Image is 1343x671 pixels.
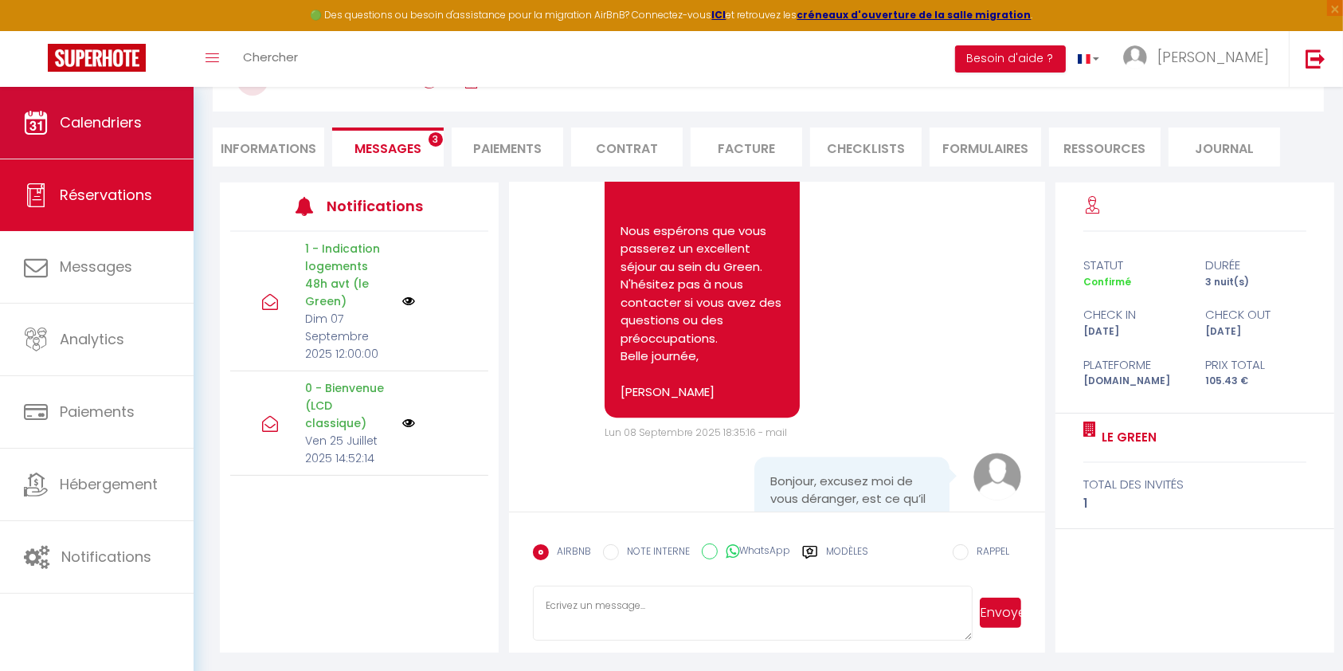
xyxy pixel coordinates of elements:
[605,426,787,439] span: Lun 08 Septembre 2025 18:35:16 - mail
[60,185,152,205] span: Réservations
[1073,355,1195,375] div: Plateforme
[571,128,683,167] li: Contrat
[1195,275,1317,290] div: 3 nuit(s)
[980,598,1021,628] button: Envoyer
[305,379,392,432] p: 0 - Bienvenue (LCD classique)
[1195,256,1317,275] div: durée
[60,257,132,277] span: Messages
[452,128,563,167] li: Paiements
[1306,49,1325,69] img: logout
[13,6,61,54] button: Ouvrir le widget de chat LiveChat
[1195,355,1317,375] div: Prix total
[402,295,415,308] img: NO IMAGE
[955,45,1066,73] button: Besoin d'aide ?
[48,44,146,72] img: Super Booking
[718,543,790,561] label: WhatsApp
[770,473,934,544] pre: Bonjour, excusez moi de vous déranger, est ce qu’il y’a un four dans l’appartement ? ☺️
[1073,256,1195,275] div: statut
[826,544,868,572] label: Modèles
[619,544,690,562] label: NOTE INTERNE
[1195,305,1317,324] div: check out
[549,544,591,562] label: AIRBNB
[1073,374,1195,389] div: [DOMAIN_NAME]
[691,128,802,167] li: Facture
[305,310,392,363] p: Dim 07 Septembre 2025 12:00:00
[1049,128,1161,167] li: Ressources
[354,139,421,158] span: Messages
[973,453,1021,500] img: avatar.png
[1083,275,1131,288] span: Confirmé
[60,474,158,494] span: Hébergement
[213,128,324,167] li: Informations
[305,240,392,310] p: 1 - Indication logements 48h avt (le Green)
[1073,324,1195,339] div: [DATE]
[1157,47,1269,67] span: [PERSON_NAME]
[1123,45,1147,69] img: ...
[305,432,392,467] p: Ven 25 Juillet 2025 14:52:14
[402,417,415,430] img: NO IMAGE
[810,128,922,167] li: CHECKLISTS
[1111,31,1289,87] a: ... [PERSON_NAME]
[930,128,1041,167] li: FORMULAIRES
[1073,305,1195,324] div: check in
[797,8,1032,22] a: créneaux d'ouverture de la salle migration
[1083,475,1306,494] div: total des invités
[429,132,443,147] span: 3
[712,8,726,22] a: ICI
[1169,128,1280,167] li: Journal
[61,547,151,567] span: Notifications
[1195,324,1317,339] div: [DATE]
[60,402,135,422] span: Paiements
[243,49,298,65] span: Chercher
[969,544,1009,562] label: RAPPEL
[1083,494,1306,513] div: 1
[1096,428,1157,447] a: Le Green
[60,112,142,132] span: Calendriers
[60,329,124,349] span: Analytics
[1195,374,1317,389] div: 105.43 €
[231,31,310,87] a: Chercher
[327,188,434,224] h3: Notifications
